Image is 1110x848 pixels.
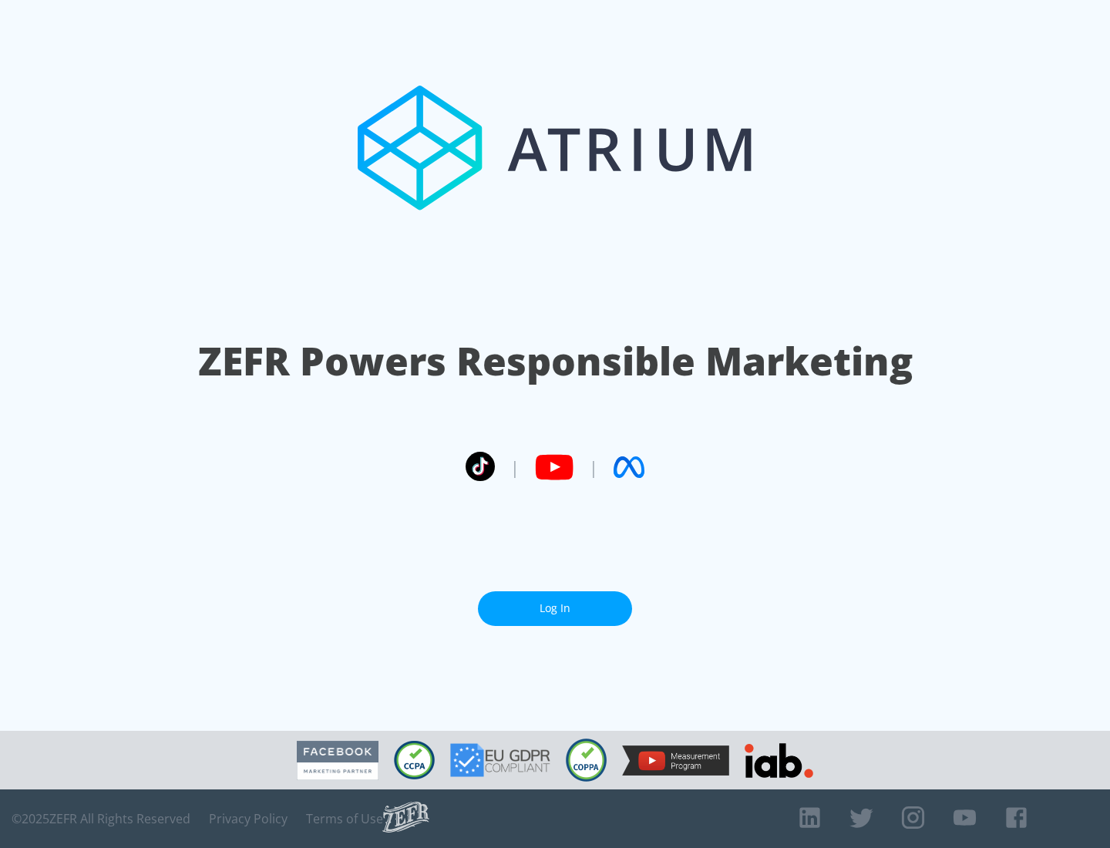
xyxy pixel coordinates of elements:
img: YouTube Measurement Program [622,745,729,776]
a: Privacy Policy [209,811,288,826]
span: | [510,456,520,479]
img: CCPA Compliant [394,741,435,779]
a: Log In [478,591,632,626]
span: | [589,456,598,479]
h1: ZEFR Powers Responsible Marketing [198,335,913,388]
img: IAB [745,743,813,778]
img: COPPA Compliant [566,739,607,782]
span: © 2025 ZEFR All Rights Reserved [12,811,190,826]
a: Terms of Use [306,811,383,826]
img: GDPR Compliant [450,743,550,777]
img: Facebook Marketing Partner [297,741,378,780]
